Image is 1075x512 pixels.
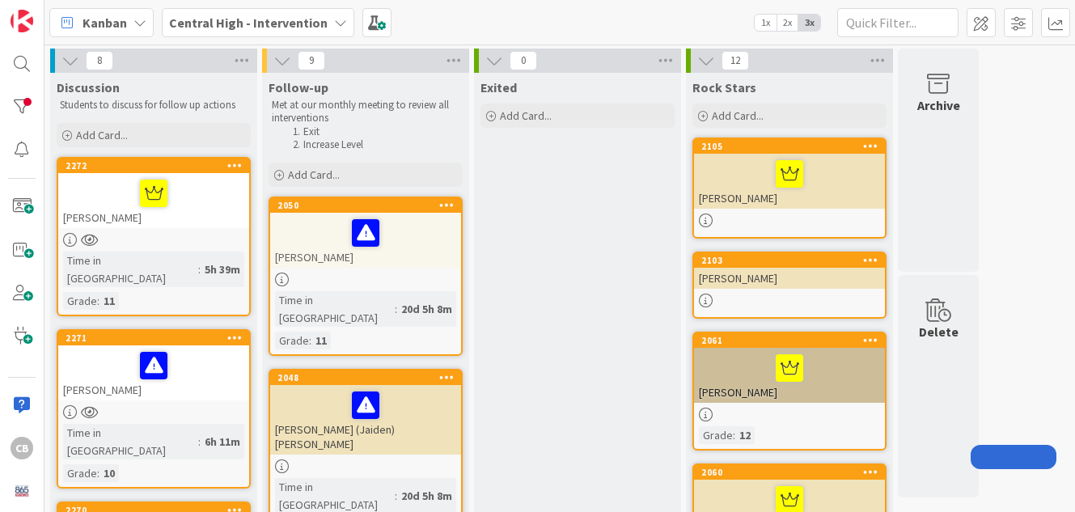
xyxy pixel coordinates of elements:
[63,464,97,482] div: Grade
[270,370,461,455] div: 2048[PERSON_NAME] (Jaiden) [PERSON_NAME]
[11,437,33,459] div: CB
[701,141,885,152] div: 2105
[694,139,885,154] div: 2105
[694,465,885,480] div: 2060
[198,260,201,278] span: :
[270,213,461,268] div: [PERSON_NAME]
[63,252,198,287] div: Time in [GEOGRAPHIC_DATA]
[919,322,959,341] div: Delete
[270,198,461,213] div: 2050
[694,253,885,268] div: 2103
[701,467,885,478] div: 2060
[99,292,119,310] div: 11
[76,128,128,142] span: Add Card...
[309,332,311,349] span: :
[694,333,885,403] div: 2061[PERSON_NAME]
[395,487,397,505] span: :
[198,433,201,451] span: :
[694,268,885,289] div: [PERSON_NAME]
[694,253,885,289] div: 2103[PERSON_NAME]
[60,99,248,112] p: Students to discuss for follow up actions
[288,138,460,151] li: Increase Level
[86,51,113,70] span: 8
[755,15,777,31] span: 1x
[63,292,97,310] div: Grade
[298,51,325,70] span: 9
[397,487,456,505] div: 20d 5h 8m
[288,125,460,138] li: Exit
[837,8,959,37] input: Quick Filter...
[917,95,960,115] div: Archive
[11,10,33,32] img: Visit kanbanzone.com
[97,292,99,310] span: :
[201,260,244,278] div: 5h 39m
[701,335,885,346] div: 2061
[699,426,733,444] div: Grade
[712,108,764,123] span: Add Card...
[500,108,552,123] span: Add Card...
[270,370,461,385] div: 2048
[480,79,517,95] span: Exited
[777,15,798,31] span: 2x
[277,200,461,211] div: 2050
[11,480,33,502] img: avatar
[272,99,459,125] p: Met at our monthly meeting to review all interventions
[169,15,328,31] b: Central High - Intervention
[58,331,249,400] div: 2271[PERSON_NAME]
[58,173,249,228] div: [PERSON_NAME]
[57,79,120,95] span: Discussion
[735,426,755,444] div: 12
[722,51,749,70] span: 12
[692,79,756,95] span: Rock Stars
[288,167,340,182] span: Add Card...
[694,154,885,209] div: [PERSON_NAME]
[277,372,461,383] div: 2048
[63,424,198,459] div: Time in [GEOGRAPHIC_DATA]
[97,464,99,482] span: :
[275,291,395,327] div: Time in [GEOGRAPHIC_DATA]
[395,300,397,318] span: :
[694,333,885,348] div: 2061
[58,159,249,173] div: 2272
[311,332,331,349] div: 11
[269,79,328,95] span: Follow-up
[66,160,249,171] div: 2272
[798,15,820,31] span: 3x
[270,198,461,268] div: 2050[PERSON_NAME]
[83,13,127,32] span: Kanban
[733,426,735,444] span: :
[694,139,885,209] div: 2105[PERSON_NAME]
[701,255,885,266] div: 2103
[397,300,456,318] div: 20d 5h 8m
[201,433,244,451] div: 6h 11m
[58,331,249,345] div: 2271
[66,332,249,344] div: 2271
[58,345,249,400] div: [PERSON_NAME]
[694,348,885,403] div: [PERSON_NAME]
[270,385,461,455] div: [PERSON_NAME] (Jaiden) [PERSON_NAME]
[510,51,537,70] span: 0
[275,332,309,349] div: Grade
[58,159,249,228] div: 2272[PERSON_NAME]
[99,464,119,482] div: 10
